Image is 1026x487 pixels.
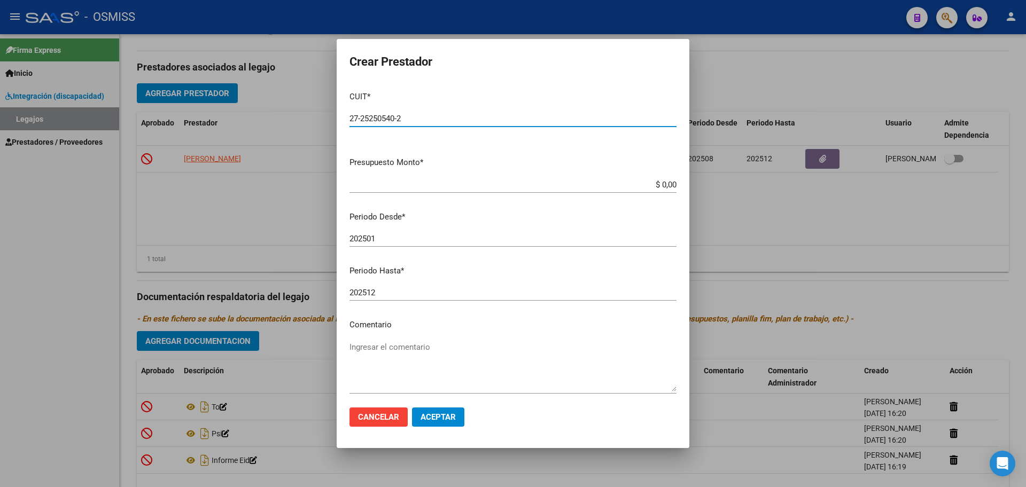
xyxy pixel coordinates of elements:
span: Aceptar [421,412,456,422]
p: CUIT [349,91,677,103]
p: Periodo Hasta [349,265,677,277]
p: Comentario [349,319,677,331]
p: Periodo Desde [349,211,677,223]
p: Presupuesto Monto [349,156,677,169]
div: Open Intercom Messenger [990,451,1015,476]
button: Aceptar [412,407,464,427]
span: Cancelar [358,412,399,422]
h2: Crear Prestador [349,52,677,72]
button: Cancelar [349,407,408,427]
